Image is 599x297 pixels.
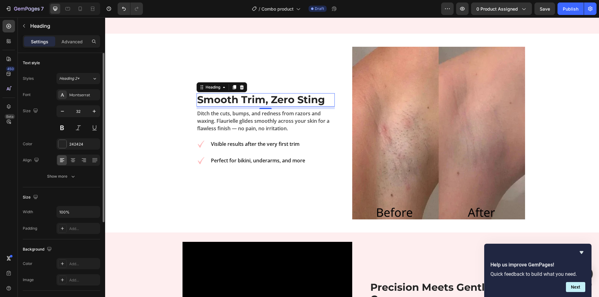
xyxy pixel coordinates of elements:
[23,171,100,182] button: Show more
[23,107,39,115] div: Size
[106,123,194,130] strong: Visible results after the very first trim
[47,173,76,180] div: Show more
[57,206,100,218] input: Auto
[558,2,584,15] button: Publish
[23,76,34,81] div: Styles
[59,76,80,81] span: Heading 2*
[490,261,585,269] h2: Help us improve GemPages!
[23,156,40,165] div: Align
[247,29,420,202] img: gempages_567407909139383337-b78cc930-e36e-43e3-857c-f61a0eb618db.jpg
[261,6,294,12] span: Combo product
[490,249,585,292] div: Help us improve GemPages!
[566,282,585,292] button: Next question
[61,38,83,45] p: Advanced
[31,38,48,45] p: Settings
[91,139,100,147] img: gempages_567407909139383337-93be4b04-aa86-4f9c-b9ff-bc6d8eb1e798.png
[23,277,34,283] div: Image
[69,261,99,267] div: Add...
[69,277,99,283] div: Add...
[23,193,39,202] div: Size
[69,92,99,98] div: Montserrat
[490,271,585,277] p: Quick feedback to build what you need.
[476,6,518,12] span: 0 product assigned
[105,17,599,297] iframe: Design area
[23,60,40,66] div: Text style
[69,141,99,147] div: 242424
[5,114,15,119] div: Beta
[578,249,585,256] button: Hide survey
[534,2,555,15] button: Save
[23,141,32,147] div: Color
[41,5,44,12] p: 7
[315,6,324,12] span: Draft
[471,2,532,15] button: 0 product assigned
[30,22,98,30] p: Heading
[23,245,53,254] div: Background
[56,73,100,84] button: Heading 2*
[23,92,31,98] div: Font
[23,209,33,215] div: Width
[106,140,200,146] strong: Perfect for bikini, underarms, and more
[23,261,32,266] div: Color
[6,66,15,71] div: 450
[69,226,99,232] div: Add...
[563,6,578,12] div: Publish
[540,6,550,12] span: Save
[118,2,143,15] div: Undo/Redo
[259,6,260,12] span: /
[2,2,46,15] button: 7
[23,226,37,231] div: Padding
